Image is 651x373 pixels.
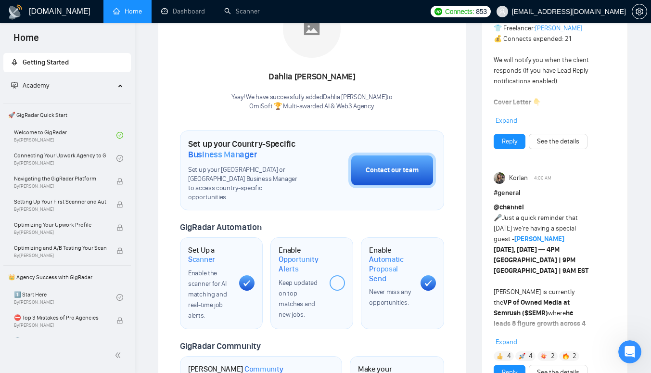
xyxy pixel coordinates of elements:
[161,7,205,15] a: dashboardDashboard
[534,174,551,182] span: 4:00 AM
[497,353,503,360] img: 👍
[14,174,106,183] span: Navigating the GigRadar Platform
[113,7,142,15] a: homeHome
[231,69,393,85] div: Dahlia [PERSON_NAME]
[519,353,525,360] img: 🚀
[618,340,641,363] iframe: Intercom live chat
[499,8,506,15] span: user
[496,116,517,125] span: Expand
[551,351,555,361] span: 2
[188,245,231,264] h1: Set Up a
[494,98,541,106] strong: Cover Letter 👇
[23,58,69,66] span: Getting Started
[369,245,412,283] h1: Enable
[502,136,517,147] a: Reply
[116,294,123,301] span: check-circle
[11,82,18,89] span: fund-projection-screen
[507,351,511,361] span: 4
[632,8,647,15] span: setting
[494,309,586,338] strong: he leads 8 figure growth across 4 teams
[279,245,322,274] h1: Enable
[11,59,18,65] span: rocket
[14,243,106,253] span: Optimizing and A/B Testing Your Scanner for Better Results
[562,353,569,360] img: 🔥
[632,8,647,15] a: setting
[188,139,300,160] h1: Set up your Country-Specific
[307,4,325,21] div: Close
[11,81,49,90] span: Academy
[188,269,227,320] span: Enable the scanner for AI matching and real-time job alerts.
[279,255,322,273] span: Opportunity Alerts
[496,338,517,346] span: Expand
[476,6,486,17] span: 853
[494,134,525,149] button: Reply
[494,298,570,317] strong: VP of Owned Media at Semrush ($SEMR)
[434,8,442,15] img: upwork-logo.png
[348,153,436,188] button: Contact our team
[231,93,393,111] div: Yaay! We have successfully added Dahlia [PERSON_NAME] to
[14,197,106,206] span: Setting Up Your First Scanner and Auto-Bidder
[14,148,116,169] a: Connecting Your Upwork Agency to GigRadarBy[PERSON_NAME]
[116,224,123,231] span: lock
[14,230,106,235] span: By [PERSON_NAME]
[14,220,106,230] span: Optimizing Your Upwork Profile
[180,222,261,232] span: GigRadar Automation
[3,53,131,72] li: Getting Started
[279,279,317,319] span: Keep updated on top matches and new jobs.
[494,203,524,211] span: @channel
[116,155,123,162] span: check-circle
[369,255,412,283] span: Automatic Proposal Send
[529,351,533,361] span: 4
[514,235,564,243] a: [PERSON_NAME]
[14,253,106,258] span: By [PERSON_NAME]
[6,31,47,51] span: Home
[180,341,261,351] span: GigRadar Community
[231,102,393,111] p: OmiSoft 🏆 Multi-awarded AI & Web3 Agency .
[494,245,588,275] strong: [DATE], [DATE] — 4PM [GEOGRAPHIC_DATA] | 9PM [GEOGRAPHIC_DATA] | 9AM EST
[188,255,215,264] span: Scanner
[494,188,616,198] h1: # general
[23,81,49,90] span: Academy
[632,4,647,19] button: setting
[366,165,419,176] div: Contact our team
[116,178,123,185] span: lock
[116,201,123,208] span: lock
[116,247,123,254] span: lock
[14,125,116,146] a: Welcome to GigRadarBy[PERSON_NAME]
[537,136,579,147] a: See the details
[535,24,582,32] a: [PERSON_NAME]
[4,268,130,287] span: 👑 Agency Success with GigRadar
[116,132,123,139] span: check-circle
[289,4,307,22] button: Collapse window
[445,6,474,17] span: Connects:
[494,214,502,222] span: 🎤
[115,350,124,360] span: double-left
[116,317,123,324] span: lock
[6,4,25,22] button: go back
[540,353,547,360] img: 💥
[14,206,106,212] span: By [PERSON_NAME]
[14,322,106,328] span: By [PERSON_NAME]
[188,149,257,160] span: Business Manager
[14,287,116,308] a: 1️⃣ Start HereBy[PERSON_NAME]
[14,313,106,322] span: ⛔ Top 3 Mistakes of Pro Agencies
[4,105,130,125] span: 🚀 GigRadar Quick Start
[509,173,528,183] span: Korlan
[14,336,106,346] span: 🌚 Rookie Traps for New Agencies
[188,166,300,202] span: Set up your [GEOGRAPHIC_DATA] or [GEOGRAPHIC_DATA] Business Manager to access country-specific op...
[494,172,505,184] img: Korlan
[369,288,410,307] span: Never miss any opportunities.
[224,7,260,15] a: searchScanner
[573,351,576,361] span: 2
[14,183,106,189] span: By [PERSON_NAME]
[529,134,587,149] button: See the details
[8,4,23,20] img: logo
